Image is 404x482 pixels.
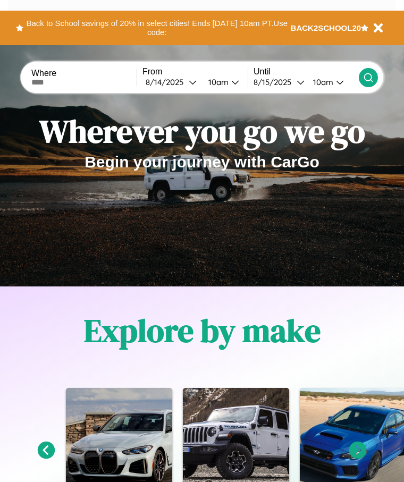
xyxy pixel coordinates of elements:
b: BACK2SCHOOL20 [291,23,361,32]
button: 10am [200,77,248,88]
div: 10am [203,77,231,87]
h1: Explore by make [84,309,321,352]
label: Until [254,67,359,77]
div: 10am [308,77,336,87]
button: Back to School savings of 20% in select cities! Ends [DATE] 10am PT.Use code: [23,16,291,40]
label: Where [31,69,137,78]
label: From [142,67,248,77]
button: 8/14/2025 [142,77,200,88]
div: 8 / 15 / 2025 [254,77,297,87]
div: 8 / 14 / 2025 [146,77,189,87]
button: 10am [305,77,359,88]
